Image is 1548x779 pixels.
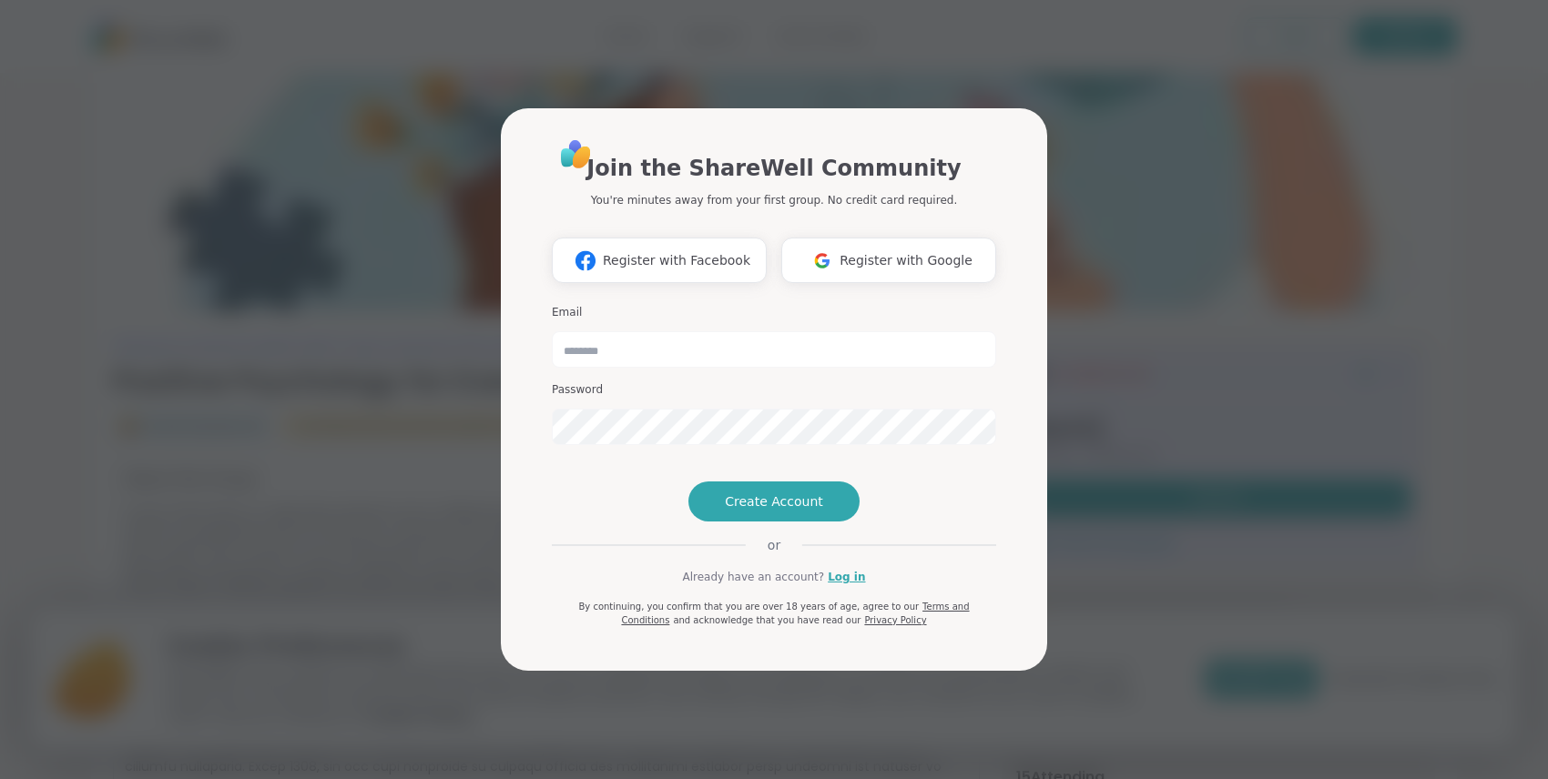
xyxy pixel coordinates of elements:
a: Log in [828,569,865,585]
img: ShareWell Logomark [568,244,603,278]
span: Register with Facebook [603,251,750,270]
button: Register with Facebook [552,238,767,283]
span: or [746,536,802,554]
span: Already have an account? [682,569,824,585]
span: By continuing, you confirm that you are over 18 years of age, agree to our [578,602,919,612]
h1: Join the ShareWell Community [586,152,961,185]
a: Privacy Policy [864,615,926,625]
span: Register with Google [840,251,973,270]
h3: Password [552,382,996,398]
h3: Email [552,305,996,320]
span: Create Account [725,492,823,511]
button: Create Account [688,481,860,521]
p: You're minutes away from your first group. No credit card required. [591,192,957,208]
img: ShareWell Logomark [805,244,840,278]
span: and acknowledge that you have read our [673,615,861,625]
a: Terms and Conditions [621,602,969,625]
img: ShareWell Logo [555,134,596,175]
button: Register with Google [781,238,996,283]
